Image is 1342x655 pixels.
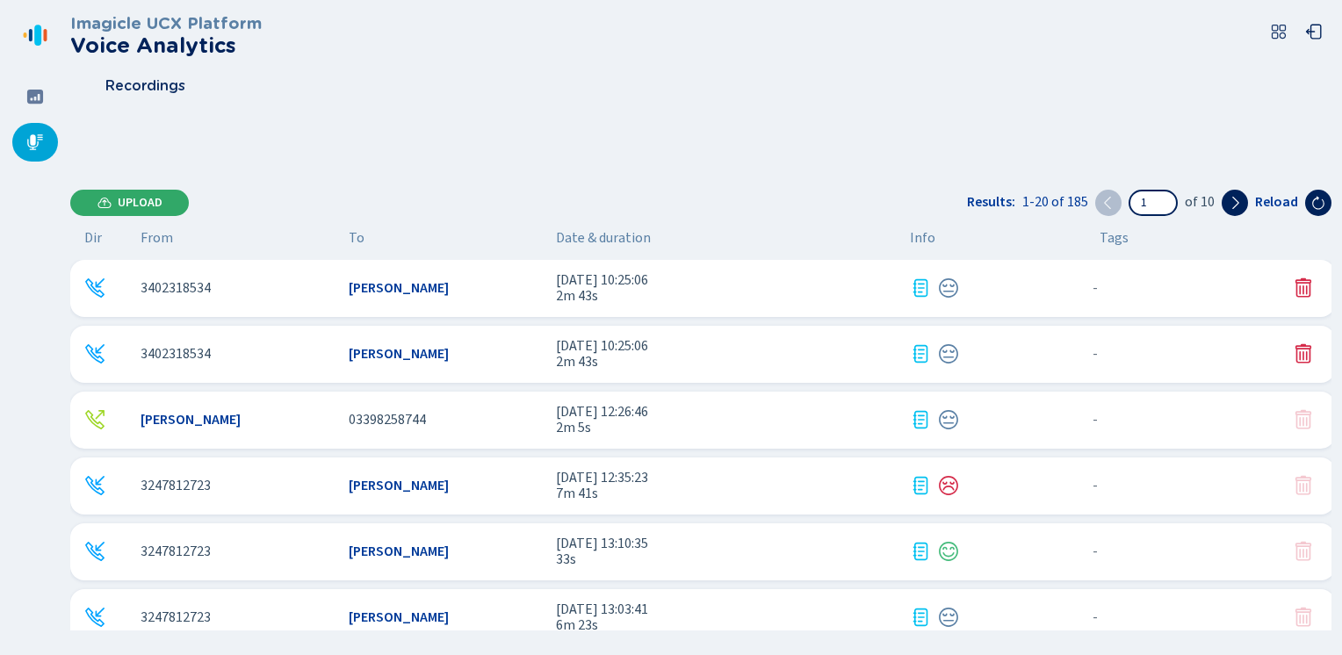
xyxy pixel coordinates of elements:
[1093,609,1098,625] span: No tags assigned
[938,409,959,430] svg: icon-emoji-neutral
[1095,190,1122,216] button: Previous page
[910,541,931,562] svg: journal-text
[1293,277,1314,299] svg: trash-fill
[118,196,162,210] span: Upload
[12,77,58,116] div: Dashboard
[556,230,896,246] span: Date & duration
[1093,412,1098,428] span: No tags assigned
[910,277,931,299] svg: journal-text
[349,609,449,625] span: [PERSON_NAME]
[141,478,211,493] span: 3247812723
[84,343,105,364] svg: telephone-inbound
[1228,196,1242,210] svg: chevron-right
[910,475,931,496] div: Transcription available
[556,272,896,288] span: [DATE] 10:25:06
[1093,543,1098,559] span: No tags assigned
[1293,277,1314,299] button: Delete conversation
[938,607,959,628] div: Neutral sentiment
[1305,23,1323,40] svg: box-arrow-left
[938,343,959,364] div: Neutral sentiment
[26,88,44,105] svg: dashboard-filled
[556,486,896,501] span: 7m 41s
[1293,607,1314,628] button: Your role doesn't allow you to delete this conversation
[84,277,105,299] div: Incoming call
[1022,194,1088,210] span: 1-20 of 185
[556,617,896,633] span: 6m 23s
[938,277,959,299] div: Neutral sentiment
[1293,475,1314,496] button: Your role doesn't allow you to delete this conversation
[1293,541,1314,562] button: Your role doesn't allow you to delete this conversation
[1255,194,1298,210] span: Reload
[70,14,262,33] h3: Imagicle UCX Platform
[1093,478,1098,493] span: No tags assigned
[1100,230,1129,246] span: Tags
[556,470,896,486] span: [DATE] 12:35:23
[938,277,959,299] svg: icon-emoji-neutral
[84,475,105,496] div: Incoming call
[26,133,44,151] svg: mic-fill
[84,541,105,562] svg: telephone-inbound
[910,230,935,246] span: Info
[349,230,364,246] span: To
[910,343,931,364] svg: journal-text
[938,541,959,562] div: Positive sentiment
[1311,196,1325,210] svg: arrow-clockwise
[1293,607,1314,628] svg: trash-fill
[910,607,931,628] div: Transcription available
[910,607,931,628] svg: journal-text
[141,609,211,625] span: 3247812723
[556,420,896,435] span: 2m 5s
[84,607,105,628] div: Incoming call
[84,607,105,628] svg: telephone-inbound
[1185,194,1215,210] span: of 10
[105,78,185,94] span: Recordings
[556,338,896,354] span: [DATE] 10:25:06
[12,123,58,162] div: Recordings
[556,288,896,304] span: 2m 43s
[1293,343,1314,364] button: Delete conversation
[1293,343,1314,364] svg: trash-fill
[1293,409,1314,430] button: Your role doesn't allow you to delete this conversation
[910,409,931,430] svg: journal-text
[141,230,173,246] span: From
[97,196,112,210] svg: cloud-upload
[910,343,931,364] div: Transcription available
[349,543,449,559] span: [PERSON_NAME]
[938,541,959,562] svg: icon-emoji-smile
[910,277,931,299] div: Transcription available
[70,190,189,216] button: Upload
[141,346,211,362] span: 3402318534
[556,551,896,567] span: 33s
[1222,190,1248,216] button: Next page
[910,541,931,562] div: Transcription available
[967,194,1015,210] span: Results:
[349,478,449,493] span: [PERSON_NAME]
[84,230,102,246] span: Dir
[349,346,449,362] span: [PERSON_NAME]
[938,475,959,496] div: Negative sentiment
[141,412,241,428] span: [PERSON_NAME]
[1293,541,1314,562] svg: trash-fill
[84,475,105,496] svg: telephone-inbound
[1093,280,1098,296] span: No tags assigned
[1293,475,1314,496] svg: trash-fill
[84,343,105,364] div: Incoming call
[1101,196,1115,210] svg: chevron-left
[556,536,896,551] span: [DATE] 13:10:35
[84,409,105,430] div: Outgoing call
[84,541,105,562] div: Incoming call
[938,607,959,628] svg: icon-emoji-neutral
[938,343,959,364] svg: icon-emoji-neutral
[910,475,931,496] svg: journal-text
[1293,409,1314,430] svg: trash-fill
[349,280,449,296] span: [PERSON_NAME]
[1305,190,1331,216] button: Reload the current page
[141,280,211,296] span: 3402318534
[938,475,959,496] svg: icon-emoji-sad
[910,409,931,430] div: Transcription available
[70,33,262,58] h2: Voice Analytics
[349,412,426,428] span: 03398258744
[84,277,105,299] svg: telephone-inbound
[556,404,896,420] span: [DATE] 12:26:46
[556,354,896,370] span: 2m 43s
